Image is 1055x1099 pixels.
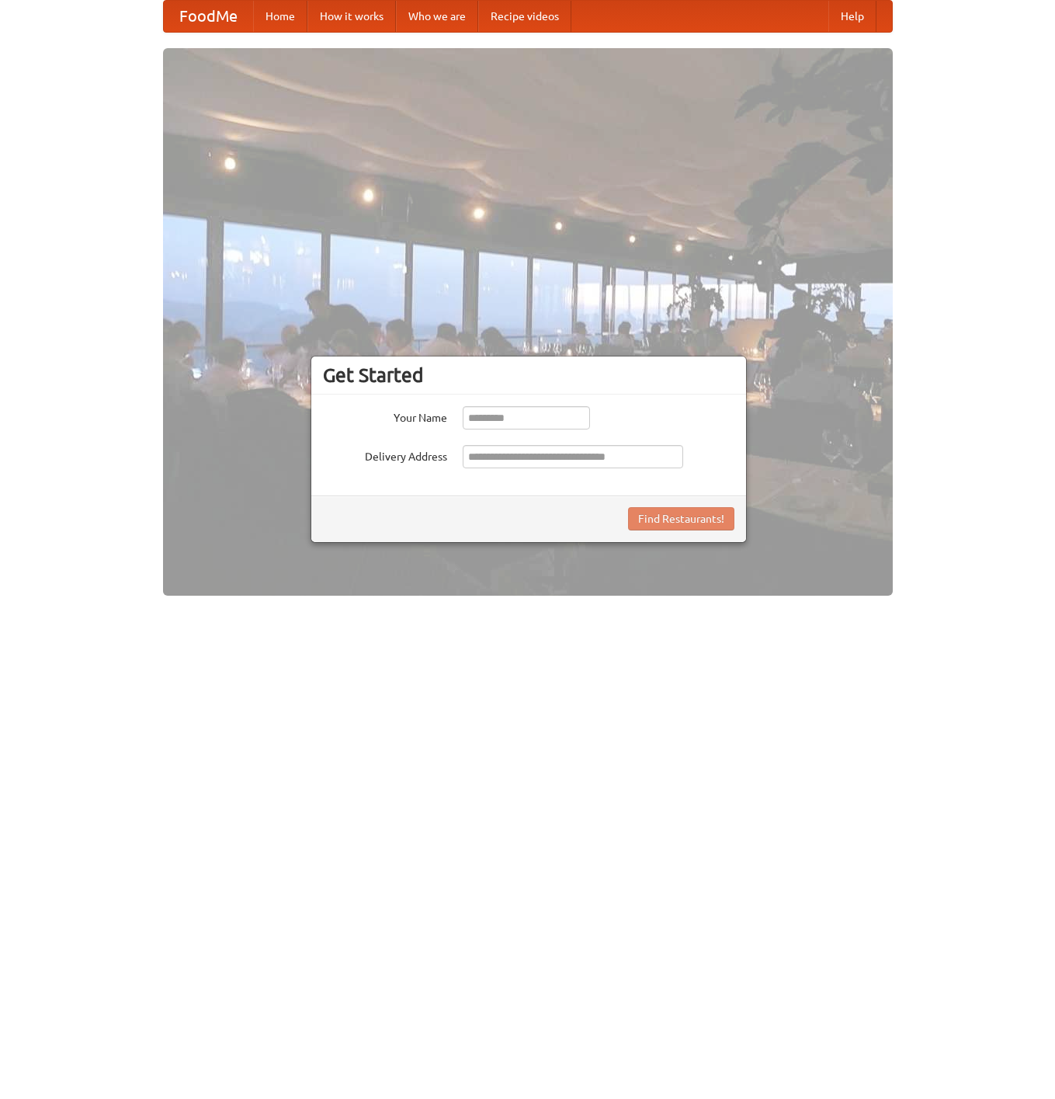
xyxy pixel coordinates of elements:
[253,1,307,32] a: Home
[164,1,253,32] a: FoodMe
[828,1,876,32] a: Help
[323,363,734,387] h3: Get Started
[307,1,396,32] a: How it works
[628,507,734,530] button: Find Restaurants!
[323,445,447,464] label: Delivery Address
[396,1,478,32] a: Who we are
[478,1,571,32] a: Recipe videos
[323,406,447,426] label: Your Name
